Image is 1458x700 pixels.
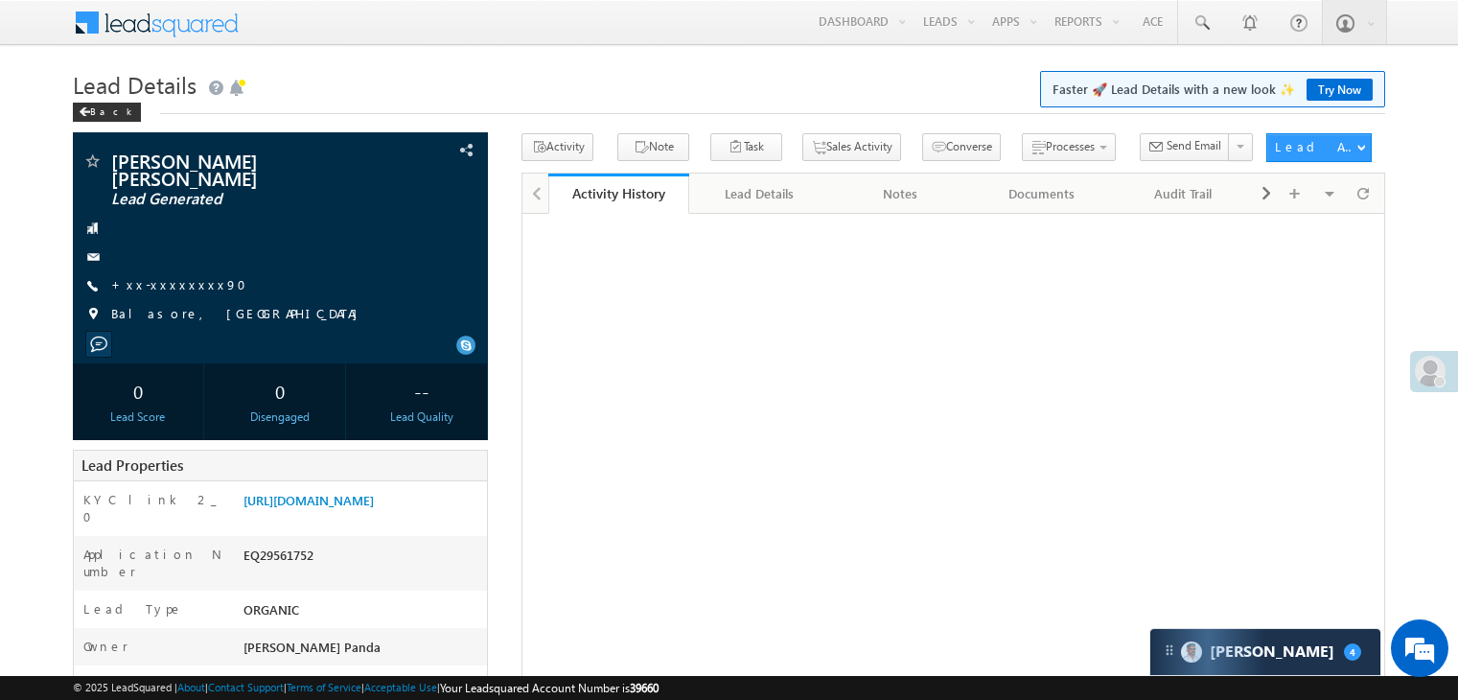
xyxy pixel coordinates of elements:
[73,102,150,118] a: Back
[83,491,223,525] label: KYC link 2_0
[73,69,197,100] span: Lead Details
[73,679,659,697] span: © 2025 LeadSquared | | | | |
[846,182,955,205] div: Notes
[208,681,284,693] a: Contact Support
[1022,133,1116,161] button: Processes
[563,184,675,202] div: Activity History
[81,455,183,475] span: Lead Properties
[521,133,593,161] button: Activity
[1307,79,1373,101] a: Try Now
[177,681,205,693] a: About
[987,182,1096,205] div: Documents
[243,639,381,655] span: [PERSON_NAME] Panda
[1162,642,1177,658] img: carter-drag
[239,600,487,627] div: ORGANIC
[83,546,223,580] label: Application Number
[111,152,368,186] span: [PERSON_NAME] [PERSON_NAME]
[548,174,689,214] a: Activity History
[1129,182,1238,205] div: Audit Trail
[73,103,141,122] div: Back
[1344,643,1361,661] span: 4
[617,133,689,161] button: Note
[922,133,1001,161] button: Converse
[287,681,361,693] a: Terms of Service
[1167,137,1221,154] span: Send Email
[972,174,1113,214] a: Documents
[689,174,830,214] a: Lead Details
[1046,139,1095,153] span: Processes
[1149,628,1381,676] div: carter-dragCarter[PERSON_NAME]4
[1114,174,1255,214] a: Audit Trail
[361,373,482,408] div: --
[243,492,374,508] a: [URL][DOMAIN_NAME]
[1266,133,1372,162] button: Lead Actions
[440,681,659,695] span: Your Leadsquared Account Number is
[220,373,340,408] div: 0
[239,546,487,572] div: EQ29561752
[78,373,198,408] div: 0
[710,133,782,161] button: Task
[83,638,128,655] label: Owner
[364,681,437,693] a: Acceptable Use
[1053,80,1373,99] span: Faster 🚀 Lead Details with a new look ✨
[111,276,258,292] a: +xx-xxxxxxxx90
[361,408,482,426] div: Lead Quality
[802,133,901,161] button: Sales Activity
[630,681,659,695] span: 39660
[1140,133,1230,161] button: Send Email
[78,408,198,426] div: Lead Score
[83,600,183,618] label: Lead Type
[1275,138,1356,155] div: Lead Actions
[831,174,972,214] a: Notes
[220,408,340,426] div: Disengaged
[111,190,368,209] span: Lead Generated
[111,305,367,324] span: Balasore, [GEOGRAPHIC_DATA]
[705,182,813,205] div: Lead Details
